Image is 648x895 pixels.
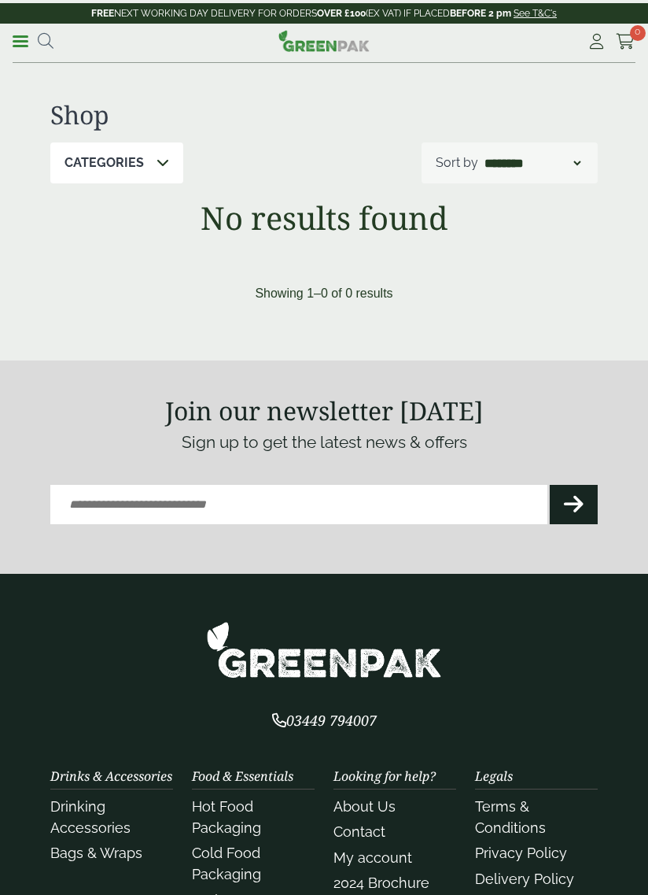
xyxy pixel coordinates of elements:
p: Sort by [436,153,478,172]
a: 0 [616,30,635,54]
a: Hot Food Packaging [192,798,261,836]
p: Showing 1–0 of 0 results [255,284,392,303]
span: 03449 794007 [272,711,377,730]
h1: Shop [50,100,598,130]
a: 03449 794007 [272,714,377,729]
img: GreenPak Supplies [278,30,370,52]
p: Sign up to get the latest news & offers [50,430,598,455]
a: See T&C's [514,8,557,19]
a: Delivery Policy [475,871,574,887]
h1: No results found [50,199,598,237]
a: Bags & Wraps [50,845,142,861]
a: About Us [333,798,396,815]
i: Cart [616,34,635,50]
span: 0 [630,25,646,41]
a: Drinking Accessories [50,798,131,836]
i: My Account [587,34,606,50]
a: Contact [333,823,385,840]
strong: BEFORE 2 pm [450,8,511,19]
a: Terms & Conditions [475,798,546,836]
p: Categories [64,153,144,172]
a: Privacy Policy [475,845,567,861]
img: GreenPak Supplies [206,621,442,679]
strong: OVER £100 [317,8,366,19]
a: My account [333,849,412,866]
a: Cold Food Packaging [192,845,261,882]
strong: Join our newsletter [DATE] [165,394,484,427]
select: Shop order [481,153,584,172]
a: 2024 Brochure [333,875,429,891]
strong: FREE [91,8,114,19]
